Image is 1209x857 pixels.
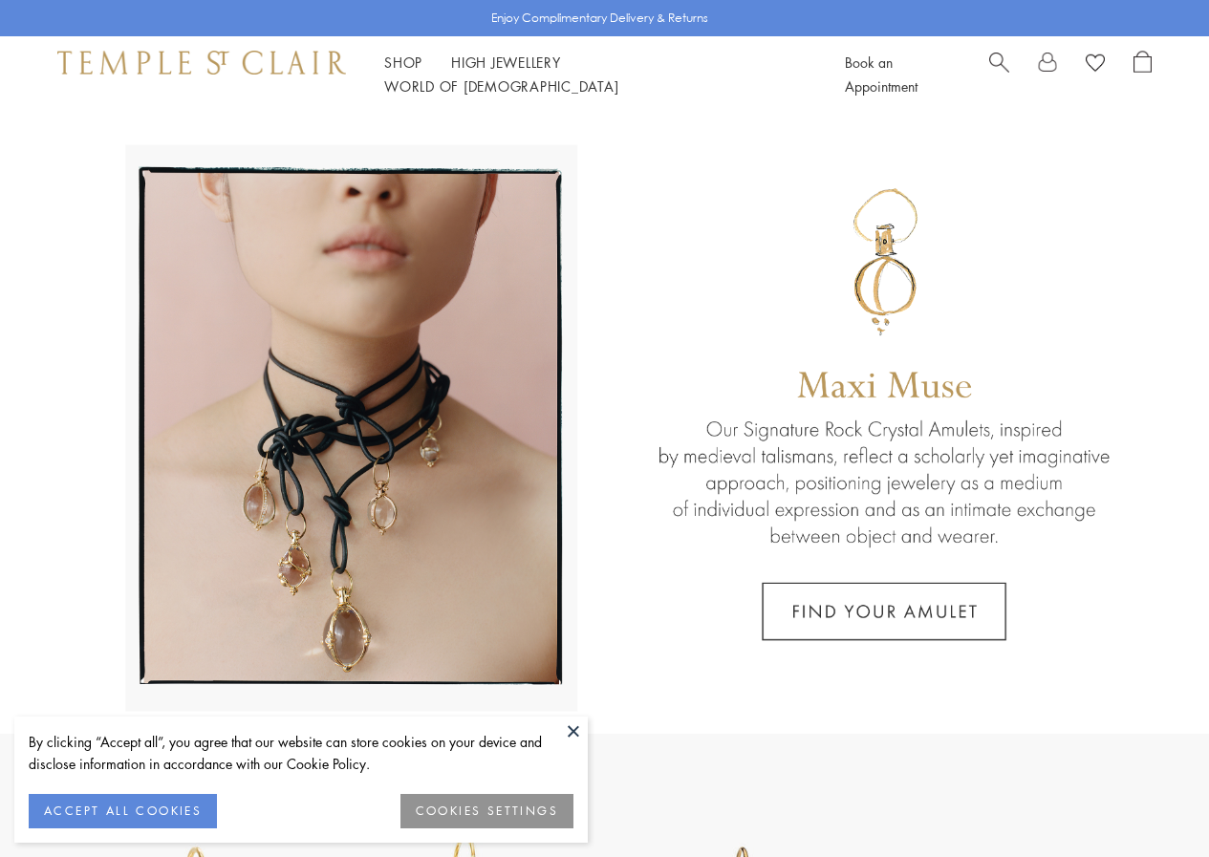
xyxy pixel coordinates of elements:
[57,51,346,74] img: Temple St. Clair
[29,794,217,828] button: ACCEPT ALL COOKIES
[1086,51,1105,79] a: View Wishlist
[384,51,802,98] nav: Main navigation
[384,76,618,96] a: World of [DEMOGRAPHIC_DATA]World of [DEMOGRAPHIC_DATA]
[384,53,422,72] a: ShopShop
[451,53,561,72] a: High JewelleryHigh Jewellery
[491,9,708,28] p: Enjoy Complimentary Delivery & Returns
[400,794,573,828] button: COOKIES SETTINGS
[29,731,573,775] div: By clicking “Accept all”, you agree that our website can store cookies on your device and disclos...
[1133,51,1152,98] a: Open Shopping Bag
[989,51,1009,98] a: Search
[845,53,918,96] a: Book an Appointment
